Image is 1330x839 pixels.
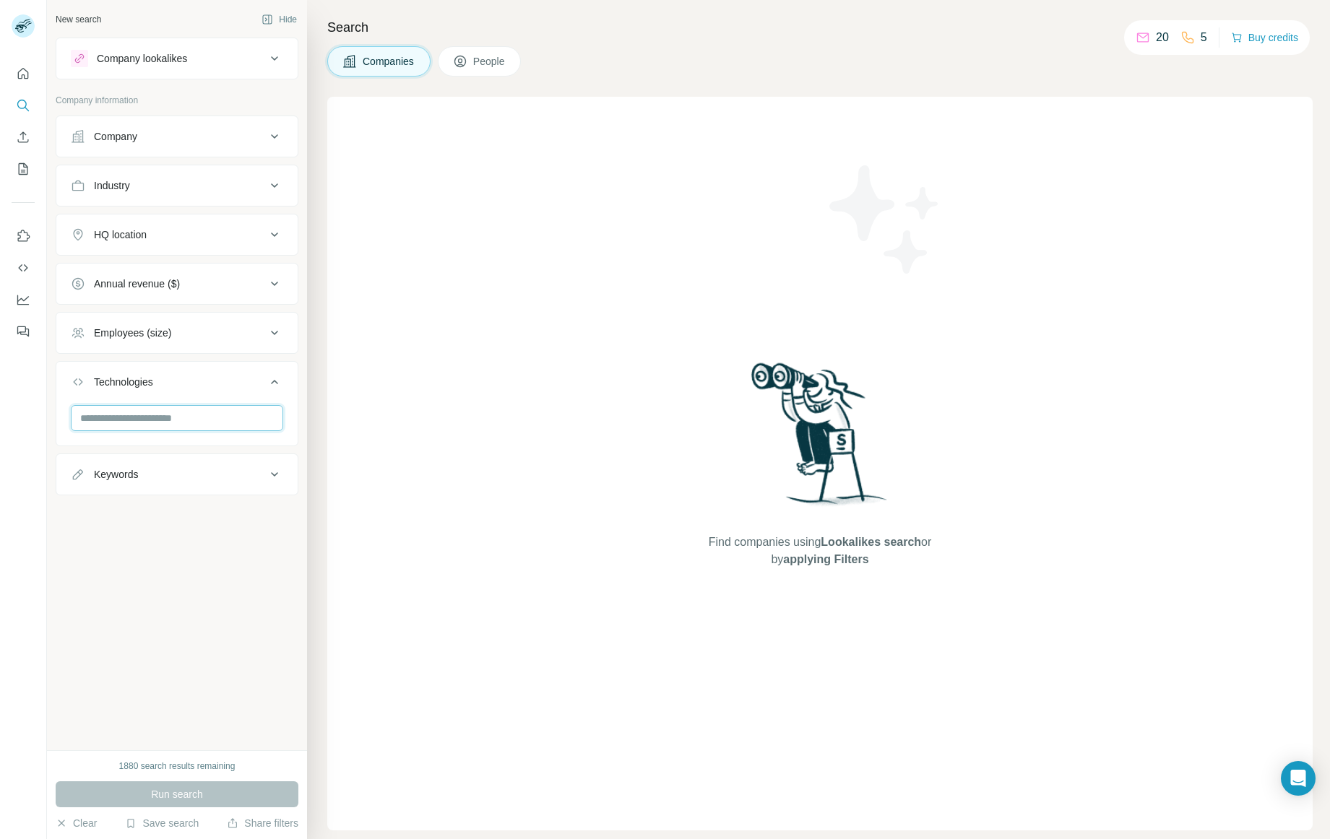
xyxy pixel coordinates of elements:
button: Share filters [227,816,298,830]
div: Annual revenue ($) [94,277,180,291]
div: 1880 search results remaining [119,760,236,773]
div: Company lookalikes [97,51,187,66]
span: Find companies using or by [704,534,936,568]
button: Industry [56,168,298,203]
button: Technologies [56,365,298,405]
button: Hide [251,9,307,30]
div: New search [56,13,101,26]
button: Clear [56,816,97,830]
button: Save search [125,816,199,830]
div: Employees (size) [94,326,171,340]
p: 5 [1201,29,1207,46]
p: 20 [1156,29,1169,46]
button: Employees (size) [56,316,298,350]
img: Surfe Illustration - Stars [820,155,950,284]
div: HQ location [94,227,147,242]
button: Dashboard [12,287,35,313]
div: Company [94,129,137,144]
h4: Search [327,17,1313,38]
button: Feedback [12,318,35,344]
span: Companies [363,54,415,69]
div: Industry [94,178,130,193]
div: Technologies [94,375,153,389]
button: Company lookalikes [56,41,298,76]
button: Use Surfe API [12,255,35,281]
button: Company [56,119,298,154]
button: Keywords [56,457,298,492]
span: Lookalikes search [821,536,921,548]
p: Company information [56,94,298,107]
button: Enrich CSV [12,124,35,150]
button: Quick start [12,61,35,87]
button: My lists [12,156,35,182]
img: Surfe Illustration - Woman searching with binoculars [745,359,895,520]
button: Use Surfe on LinkedIn [12,223,35,249]
span: applying Filters [783,553,868,565]
button: Search [12,92,35,118]
span: People [473,54,506,69]
div: Open Intercom Messenger [1281,761,1316,796]
button: HQ location [56,217,298,252]
button: Buy credits [1231,27,1298,48]
button: Annual revenue ($) [56,266,298,301]
div: Keywords [94,467,138,482]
